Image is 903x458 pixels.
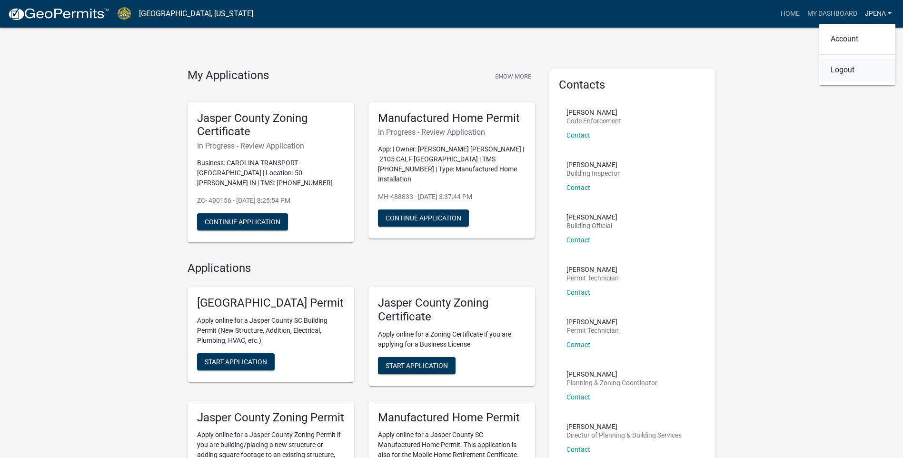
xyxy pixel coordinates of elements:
[566,236,590,244] a: Contact
[197,411,345,425] h5: Jasper County Zoning Permit
[566,222,617,229] p: Building Official
[378,192,526,202] p: MH-488833 - [DATE] 3:37:44 PM
[566,423,682,430] p: [PERSON_NAME]
[197,111,345,139] h5: Jasper County Zoning Certificate
[861,5,895,23] a: Jpena
[566,432,682,438] p: Director of Planning & Building Services
[386,361,448,369] span: Start Application
[566,327,619,334] p: Permit Technician
[378,111,526,125] h5: Manufactured Home Permit
[566,371,657,378] p: [PERSON_NAME]
[819,59,895,81] a: Logout
[566,341,590,348] a: Contact
[566,161,620,168] p: [PERSON_NAME]
[566,214,617,220] p: [PERSON_NAME]
[197,158,345,188] p: Business: CAROLINA TRANSPORT [GEOGRAPHIC_DATA] | Location: 50 [PERSON_NAME] IN | TMS: [PHONE_NUMBER]
[378,329,526,349] p: Apply online for a Zoning Certificate if you are applying for a Business License
[566,446,590,453] a: Contact
[197,213,288,230] button: Continue Application
[566,379,657,386] p: Planning & Zoning Coordinator
[378,144,526,184] p: App: | Owner: [PERSON_NAME] [PERSON_NAME] | 2105 CALF [GEOGRAPHIC_DATA] | TMS [PHONE_NUMBER] | Ty...
[378,357,456,374] button: Start Application
[197,316,345,346] p: Apply online for a Jasper County SC Building Permit (New Structure, Addition, Electrical, Plumbin...
[559,78,706,92] h5: Contacts
[566,289,590,296] a: Contact
[566,275,619,281] p: Permit Technician
[566,266,619,273] p: [PERSON_NAME]
[566,131,590,139] a: Contact
[197,353,275,370] button: Start Application
[566,170,620,177] p: Building Inspector
[378,411,526,425] h5: Manufactured Home Permit
[117,7,131,20] img: Jasper County, South Carolina
[566,109,621,116] p: [PERSON_NAME]
[378,128,526,137] h6: In Progress - Review Application
[197,141,345,150] h6: In Progress - Review Application
[566,393,590,401] a: Contact
[378,209,469,227] button: Continue Application
[378,296,526,324] h5: Jasper County Zoning Certificate
[566,184,590,191] a: Contact
[188,261,535,275] h4: Applications
[188,69,269,83] h4: My Applications
[139,6,253,22] a: [GEOGRAPHIC_DATA], [US_STATE]
[491,69,535,84] button: Show More
[566,319,619,325] p: [PERSON_NAME]
[819,24,895,85] div: Jpena
[197,296,345,310] h5: [GEOGRAPHIC_DATA] Permit
[197,196,345,206] p: ZC- 490156 - [DATE] 8:25:54 PM
[819,28,895,50] a: Account
[777,5,804,23] a: Home
[804,5,861,23] a: My Dashboard
[566,118,621,124] p: Code Enforcement
[205,358,267,365] span: Start Application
